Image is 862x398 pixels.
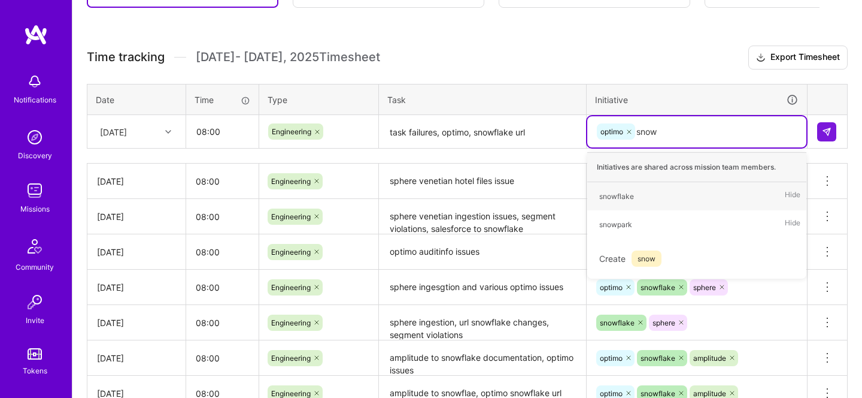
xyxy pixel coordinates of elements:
[186,307,259,339] input: HH:MM
[600,127,623,136] span: optimo
[599,218,632,231] div: snowpark
[380,236,585,269] textarea: optimo auditinfo issues
[641,354,675,363] span: snowflake
[20,232,49,261] img: Community
[97,316,176,329] div: [DATE]
[186,342,259,374] input: HH:MM
[380,116,585,148] textarea: task failures, optimo, snowflake url
[97,210,176,223] div: [DATE]
[26,314,44,327] div: Invite
[271,212,311,221] span: Engineering
[600,283,623,292] span: optimo
[271,389,311,398] span: Engineering
[165,129,171,135] i: icon Chevron
[693,354,726,363] span: amplitude
[186,165,259,197] input: HH:MM
[599,190,634,203] div: snowflake
[23,70,47,94] img: bell
[380,342,585,375] textarea: amplitude to snowflake documentation, optimo issues
[23,179,47,203] img: teamwork
[785,216,800,233] span: Hide
[600,354,623,363] span: optimo
[24,24,48,46] img: logo
[380,165,585,198] textarea: sphere venetian hotel files issue
[785,188,800,204] span: Hide
[187,116,258,147] input: HH:MM
[600,318,635,327] span: snowflake
[693,283,716,292] span: sphere
[756,52,766,64] i: icon Download
[97,175,176,188] div: [DATE]
[380,271,585,304] textarea: sphere ingesgtion and various optimo issues
[20,203,50,215] div: Missions
[748,46,848,70] button: Export Timesheet
[817,122,837,141] div: null
[632,251,661,267] span: snow
[272,127,311,136] span: Engineering
[271,177,311,186] span: Engineering
[595,93,799,107] div: Initiative
[87,50,165,65] span: Time tracking
[100,125,127,138] div: [DATE]
[87,84,186,115] th: Date
[28,348,42,360] img: tokens
[186,201,259,233] input: HH:MM
[271,354,311,363] span: Engineering
[16,261,54,273] div: Community
[195,94,250,106] div: Time
[379,84,587,115] th: Task
[593,245,800,273] div: Create
[380,200,585,233] textarea: sphere venetian ingestion issues, segment violations, salesforce to snowflake
[587,152,806,182] div: Initiatives are shared across mission team members.
[186,236,259,268] input: HH:MM
[14,94,56,106] div: Notifications
[271,248,311,257] span: Engineering
[23,290,47,314] img: Invite
[641,389,675,398] span: snowflake
[822,127,831,137] img: Submit
[600,389,623,398] span: optimo
[97,246,176,258] div: [DATE]
[23,125,47,149] img: discovery
[652,318,675,327] span: sphere
[259,84,379,115] th: Type
[23,364,47,377] div: Tokens
[97,352,176,364] div: [DATE]
[196,50,380,65] span: [DATE] - [DATE] , 2025 Timesheet
[271,283,311,292] span: Engineering
[186,272,259,303] input: HH:MM
[97,281,176,294] div: [DATE]
[380,306,585,339] textarea: sphere ingestion, url snowflake changes, segment violations
[271,318,311,327] span: Engineering
[693,389,726,398] span: amplitude
[18,149,52,162] div: Discovery
[641,283,675,292] span: snowflake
